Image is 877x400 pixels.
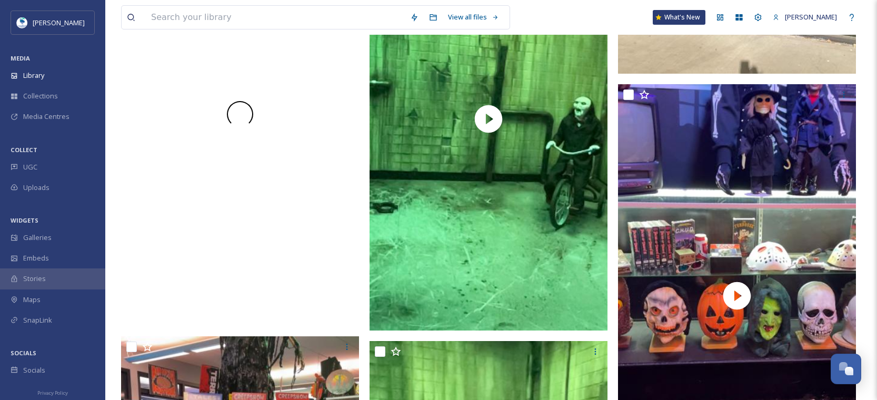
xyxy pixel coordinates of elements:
[23,91,58,101] span: Collections
[11,216,38,224] span: WIDGETS
[23,253,49,263] span: Embeds
[785,12,837,22] span: [PERSON_NAME]
[33,18,85,27] span: [PERSON_NAME]
[443,7,504,27] a: View all files
[11,349,36,357] span: SOCIALS
[23,274,46,284] span: Stories
[768,7,842,27] a: [PERSON_NAME]
[23,315,52,325] span: SnapLink
[11,54,30,62] span: MEDIA
[146,6,405,29] input: Search your library
[23,112,69,122] span: Media Centres
[37,389,68,396] span: Privacy Policy
[11,146,37,154] span: COLLECT
[831,354,861,384] button: Open Chat
[653,10,705,25] a: What's New
[23,162,37,172] span: UGC
[23,183,49,193] span: Uploads
[23,71,44,81] span: Library
[17,17,27,28] img: download.jpeg
[23,365,45,375] span: Socials
[37,386,68,398] a: Privacy Policy
[23,233,52,243] span: Galleries
[23,295,41,305] span: Maps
